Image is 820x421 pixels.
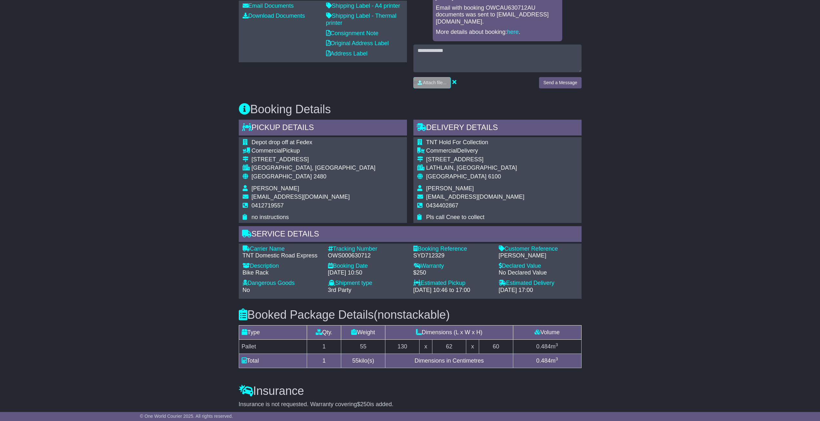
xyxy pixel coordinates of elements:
div: Estimated Delivery [499,280,578,287]
div: [STREET_ADDRESS] [252,156,376,163]
a: here [507,29,519,35]
div: No Declared Value [499,269,578,276]
div: [PERSON_NAME] [499,252,578,259]
td: Type [239,325,307,339]
td: 55 [341,339,385,354]
div: Service Details [239,226,582,244]
span: 55 [352,357,359,364]
span: [EMAIL_ADDRESS][DOMAIN_NAME] [426,194,525,200]
a: Consignment Note [326,30,379,36]
td: Volume [513,325,581,339]
div: Insurance is not requested. Warranty covering is added. [239,401,582,408]
span: 0.484 [536,357,551,364]
div: Warranty [413,263,492,270]
h3: Booked Package Details [239,308,582,321]
sup: 3 [555,356,558,361]
td: Dimensions (L x W x H) [385,325,513,339]
div: Declared Value [499,263,578,270]
td: kilo(s) [341,354,385,368]
td: m [513,354,581,368]
span: © One World Courier 2025. All rights reserved. [140,414,233,419]
p: Email with booking OWCAU630712AU documents was sent to [EMAIL_ADDRESS][DOMAIN_NAME]. [436,5,559,25]
td: Pallet [239,339,307,354]
a: Download Documents [243,13,305,19]
div: Customer Reference [499,246,578,253]
div: Booking Reference [413,246,492,253]
p: More details about booking: . [436,29,559,36]
span: Commercial [426,147,457,154]
a: Email Documents [243,3,294,9]
span: (nonstackable) [374,308,450,321]
span: Pls call Cnee to collect [426,214,485,220]
div: LATHLAIN, [GEOGRAPHIC_DATA] [426,165,525,172]
a: Address Label [326,50,368,57]
td: Total [239,354,307,368]
div: [DATE] 10:50 [328,269,407,276]
td: Weight [341,325,385,339]
div: Tracking Number [328,246,407,253]
a: Original Address Label [326,40,389,46]
span: 0434402867 [426,202,458,209]
span: [GEOGRAPHIC_DATA] [252,173,312,180]
div: Estimated Pickup [413,280,492,287]
span: 0.484 [536,343,551,350]
div: Description [243,263,322,270]
div: [GEOGRAPHIC_DATA], [GEOGRAPHIC_DATA] [252,165,376,172]
div: TNT Domestic Road Express [243,252,322,259]
div: Booking Date [328,263,407,270]
div: OWS000630712 [328,252,407,259]
span: [PERSON_NAME] [426,185,474,192]
span: TNT Hold For Collection [426,139,488,145]
span: [GEOGRAPHIC_DATA] [426,173,487,180]
span: [EMAIL_ADDRESS][DOMAIN_NAME] [252,194,350,200]
div: Pickup [252,147,376,155]
div: SYD712329 [413,252,492,259]
span: $250 [357,401,370,407]
td: x [466,339,479,354]
div: $250 [413,269,492,276]
a: Shipping Label - A4 printer [326,3,400,9]
span: 3rd Party [328,287,352,293]
td: 1 [307,354,341,368]
span: 2480 [314,173,326,180]
div: Bike Rack [243,269,322,276]
sup: 3 [555,342,558,347]
td: 1 [307,339,341,354]
button: Send a Message [539,77,581,88]
div: Dangerous Goods [243,280,322,287]
h3: Insurance [239,385,582,397]
div: Carrier Name [243,246,322,253]
span: [PERSON_NAME] [252,185,299,192]
span: 0412719557 [252,202,284,209]
td: m [513,339,581,354]
div: [STREET_ADDRESS] [426,156,525,163]
span: No [243,287,250,293]
td: 130 [385,339,420,354]
div: Pickup Details [239,120,407,137]
span: Depot drop off at Fedex [252,139,313,145]
a: Shipping Label - Thermal printer [326,13,397,26]
div: [DATE] 10:46 to 17:00 [413,287,492,294]
td: 60 [479,339,513,354]
div: [DATE] 17:00 [499,287,578,294]
span: no instructions [252,214,289,220]
span: 6100 [488,173,501,180]
div: Delivery Details [413,120,582,137]
div: Delivery [426,147,525,155]
div: Shipment type [328,280,407,287]
td: x [420,339,432,354]
td: Qty. [307,325,341,339]
h3: Booking Details [239,103,582,116]
td: Dimensions in Centimetres [385,354,513,368]
td: 62 [432,339,466,354]
span: Commercial [252,147,283,154]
